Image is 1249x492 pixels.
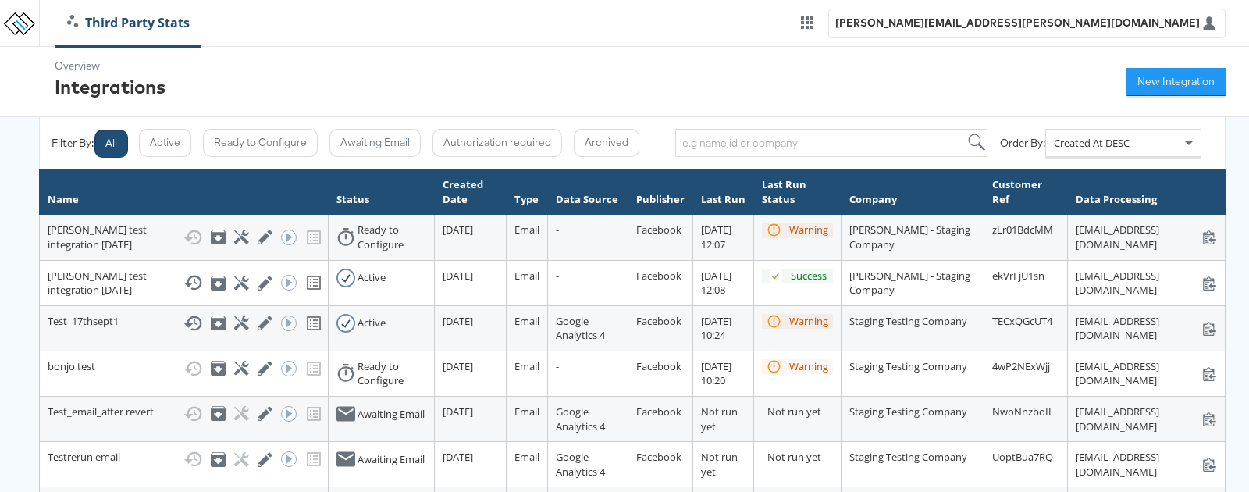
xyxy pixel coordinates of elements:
[40,169,329,215] th: Name
[139,129,191,157] button: Active
[514,269,539,283] span: Email
[753,169,841,215] th: Last Run Status
[692,169,753,215] th: Last Run
[514,405,539,419] span: Email
[1067,169,1225,215] th: Data Processing
[48,269,320,298] div: [PERSON_NAME] test integration [DATE]
[636,269,681,283] span: Facebook
[443,359,473,373] span: [DATE]
[556,314,605,343] span: Google Analytics 4
[1076,223,1217,251] div: [EMAIL_ADDRESS][DOMAIN_NAME]
[701,359,731,388] span: [DATE] 10:20
[984,169,1068,215] th: Customer Ref
[992,359,1050,373] span: 4wP2NExWjj
[636,223,681,237] span: Facebook
[849,269,970,298] span: [PERSON_NAME] - Staging Company
[556,450,605,479] span: Google Analytics 4
[52,136,94,151] div: Filter By:
[849,223,970,251] span: [PERSON_NAME] - Staging Company
[304,314,323,333] svg: View missing tracking codes
[636,314,681,328] span: Facebook
[636,405,681,419] span: Facebook
[48,450,320,469] div: Testrerun email
[556,269,559,283] span: -
[55,73,165,100] div: Integrations
[443,450,473,464] span: [DATE]
[556,359,559,373] span: -
[1076,450,1217,479] div: [EMAIL_ADDRESS][DOMAIN_NAME]
[432,129,562,157] button: Authorization required
[547,169,628,215] th: Data Source
[1054,136,1130,150] span: Created At DESC
[636,450,681,464] span: Facebook
[55,14,201,32] a: Third Party Stats
[556,405,605,433] span: Google Analytics 4
[992,269,1044,283] span: ekVrFjU1sn
[358,452,425,467] div: Awaiting Email
[203,129,318,157] button: Ready to Configure
[1000,136,1045,151] div: Order By:
[701,405,738,433] span: Not run yet
[358,270,386,285] div: Active
[358,407,425,422] div: Awaiting Email
[328,169,435,215] th: Status
[443,405,473,419] span: [DATE]
[849,314,967,328] span: Staging Testing Company
[55,59,165,73] div: Overview
[574,129,639,157] button: Archived
[358,316,386,330] div: Active
[701,223,731,251] span: [DATE] 12:07
[514,314,539,328] span: Email
[992,314,1052,328] span: TECxQGcUT4
[789,314,828,329] div: Warning
[48,405,320,423] div: Test_email_after revert
[329,129,421,157] button: Awaiting Email
[443,314,473,328] span: [DATE]
[789,359,828,374] div: Warning
[1076,359,1217,388] div: [EMAIL_ADDRESS][DOMAIN_NAME]
[443,269,473,283] span: [DATE]
[48,223,320,251] div: [PERSON_NAME] test integration [DATE]
[514,223,539,237] span: Email
[514,359,539,373] span: Email
[1076,405,1217,433] div: [EMAIL_ADDRESS][DOMAIN_NAME]
[443,223,473,237] span: [DATE]
[48,359,320,378] div: bonjo test
[1126,68,1226,96] button: New Integration
[1076,269,1217,298] div: [EMAIL_ADDRESS][DOMAIN_NAME]
[842,169,984,215] th: Company
[435,169,507,215] th: Created Date
[992,450,1053,464] span: UoptBua7RQ
[358,359,427,388] div: Ready to Configure
[675,129,987,157] input: e.g name,id or company
[835,16,1200,30] div: [PERSON_NAME][EMAIL_ADDRESS][PERSON_NAME][DOMAIN_NAME]
[701,450,738,479] span: Not run yet
[701,269,731,298] span: [DATE] 12:08
[556,223,559,237] span: -
[358,223,427,251] div: Ready to Configure
[628,169,692,215] th: Publisher
[791,269,827,283] div: Success
[849,450,967,464] span: Staging Testing Company
[992,223,1053,237] span: zLr01BdcMM
[1076,314,1217,343] div: [EMAIL_ADDRESS][DOMAIN_NAME]
[789,223,828,237] div: Warning
[992,405,1052,419] span: NwoNnzboII
[48,314,320,333] div: Test_17thsept1
[506,169,547,215] th: Type
[767,405,833,419] div: Not run yet
[636,359,681,373] span: Facebook
[767,450,833,465] div: Not run yet
[849,359,967,373] span: Staging Testing Company
[94,130,128,158] button: All
[514,450,539,464] span: Email
[849,405,967,419] span: Staging Testing Company
[701,314,731,343] span: [DATE] 10:24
